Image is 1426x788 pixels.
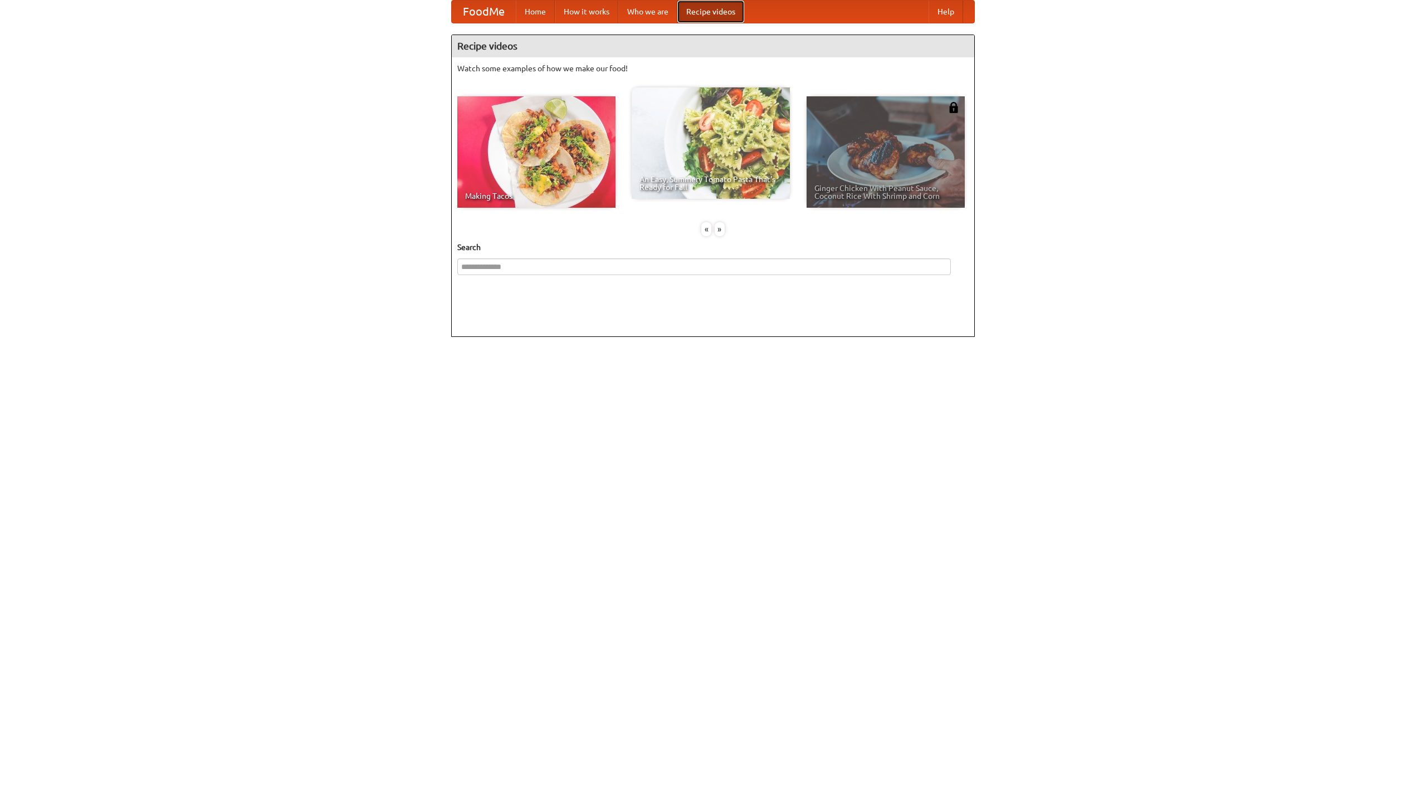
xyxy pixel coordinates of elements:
a: Recipe videos [677,1,744,23]
img: 483408.png [948,102,959,113]
span: An Easy, Summery Tomato Pasta That's Ready for Fall [639,175,782,191]
a: Making Tacos [457,96,616,208]
a: How it works [555,1,618,23]
a: Help [929,1,963,23]
h5: Search [457,242,969,253]
a: FoodMe [452,1,516,23]
span: Making Tacos [465,192,608,200]
div: « [701,222,711,236]
div: » [715,222,725,236]
a: An Easy, Summery Tomato Pasta That's Ready for Fall [632,87,790,199]
a: Home [516,1,555,23]
h4: Recipe videos [452,35,974,57]
p: Watch some examples of how we make our food! [457,63,969,74]
a: Who we are [618,1,677,23]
